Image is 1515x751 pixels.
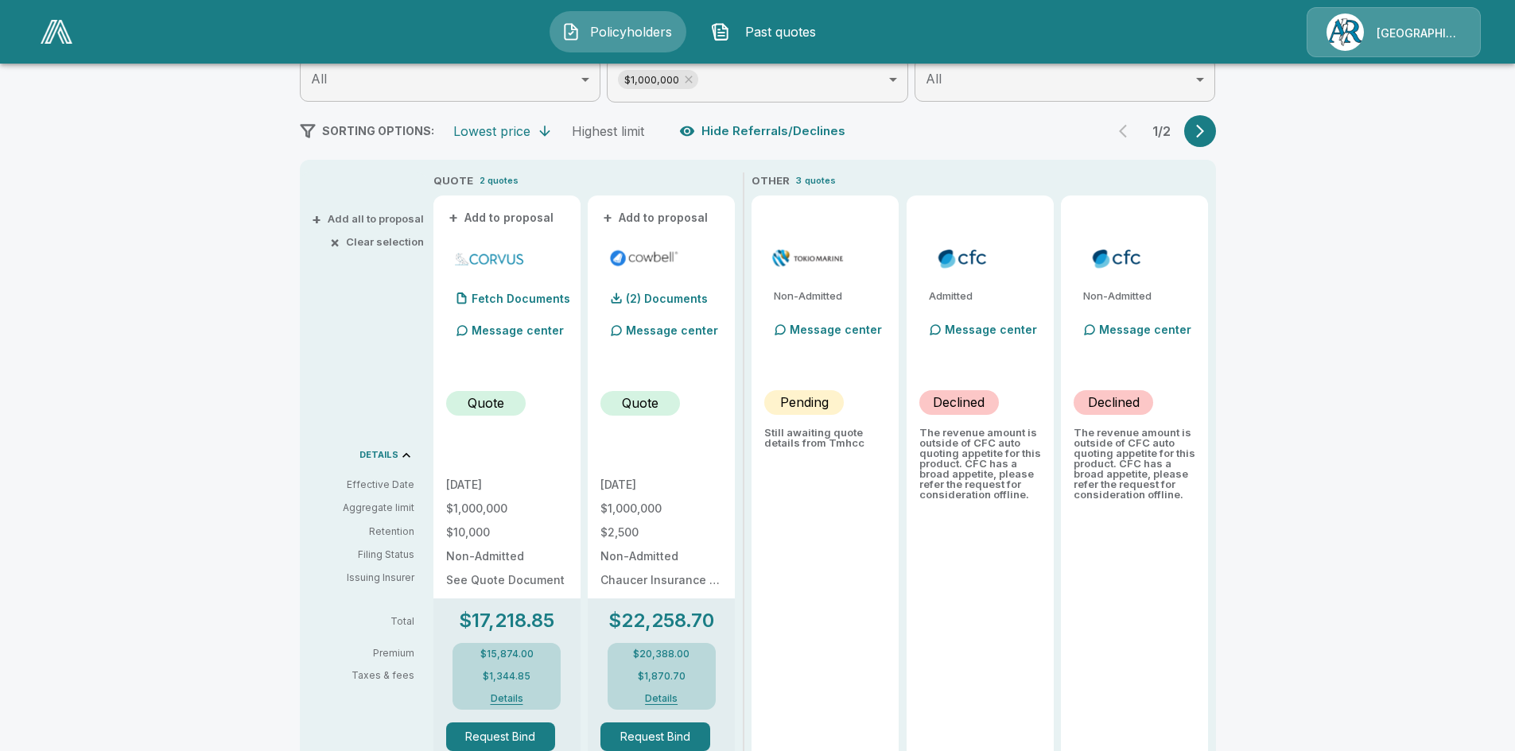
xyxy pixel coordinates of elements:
[313,478,414,492] p: Effective Date
[618,71,686,89] span: $1,000,000
[774,291,886,301] p: Non-Admitted
[638,672,686,681] p: $1,870.70
[600,527,722,538] p: $2,500
[945,321,1037,338] p: Message center
[449,212,458,223] span: +
[622,393,658,412] p: Quote
[315,214,424,224] button: +Add all to proposal
[1146,125,1178,137] p: 1 / 2
[600,575,722,586] p: Chaucer Insurance Company DAC | NAIC# AA-1780116
[313,548,414,562] p: Filing Status
[608,611,714,630] p: $22,258.70
[550,11,686,52] button: Policyholders IconPolicyholders
[600,503,722,514] p: $1,000,000
[446,527,568,538] p: $10,000
[322,124,434,137] span: SORTING OPTIONS:
[790,321,882,338] p: Message center
[1099,321,1191,338] p: Message center
[926,71,942,87] span: All
[433,173,473,189] p: QUOTE
[472,322,564,339] p: Message center
[1074,428,1195,500] p: The revenue amount is outside of CFC auto quoting appetite for this product. CFC has a broad appe...
[453,246,526,270] img: corvuscybersurplus
[626,322,718,339] p: Message center
[313,617,427,626] p: Total
[313,571,414,585] p: Issuing Insurer
[313,501,414,515] p: Aggregate limit
[572,123,644,139] div: Highest limit
[711,22,730,41] img: Past quotes Icon
[333,237,424,247] button: ×Clear selection
[312,214,321,224] span: +
[764,428,886,448] p: Still awaiting quote details from Tmhcc
[446,722,568,751] span: Request Bind
[780,393,829,412] p: Pending
[600,722,722,751] span: Request Bind
[472,293,570,304] p: Fetch Documents
[313,525,414,539] p: Retention
[796,174,802,188] p: 3
[618,70,698,89] div: $1,000,000
[446,551,568,562] p: Non-Admitted
[480,649,534,659] p: $15,874.00
[468,393,504,412] p: Quote
[607,246,681,270] img: cowbellp250
[1080,246,1154,270] img: cfccyber
[483,672,530,681] p: $1,344.85
[446,479,568,490] p: [DATE]
[626,293,708,304] p: (2) Documents
[630,694,693,703] button: Details
[446,209,557,226] button: +Add to proposal
[805,174,836,188] p: quotes
[475,694,538,703] button: Details
[771,246,845,270] img: tmhcccyber
[1083,291,1195,301] p: Non-Admitted
[587,22,674,41] span: Policyholders
[313,671,427,680] p: Taxes & fees
[446,503,568,514] p: $1,000,000
[933,393,985,412] p: Declined
[919,428,1041,500] p: The revenue amount is outside of CFC auto quoting appetite for this product. CFC has a broad appe...
[600,479,722,490] p: [DATE]
[926,246,1000,270] img: cfccyberadmitted
[1088,393,1140,412] p: Declined
[311,71,327,87] span: All
[41,20,72,44] img: AA Logo
[446,722,556,751] button: Request Bind
[459,611,554,630] p: $17,218.85
[313,648,427,658] p: Premium
[561,22,581,41] img: Policyholders Icon
[446,575,568,586] p: See Quote Document
[699,11,836,52] button: Past quotes IconPast quotes
[453,123,530,139] div: Lowest price
[359,451,398,459] p: DETAILS
[480,174,519,188] p: 2 quotes
[736,22,824,41] span: Past quotes
[600,722,710,751] button: Request Bind
[603,212,612,223] span: +
[330,237,340,247] span: ×
[752,173,790,189] p: OTHER
[600,209,712,226] button: +Add to proposal
[633,649,690,659] p: $20,388.00
[929,291,1041,301] p: Admitted
[600,551,722,562] p: Non-Admitted
[676,116,852,146] button: Hide Referrals/Declines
